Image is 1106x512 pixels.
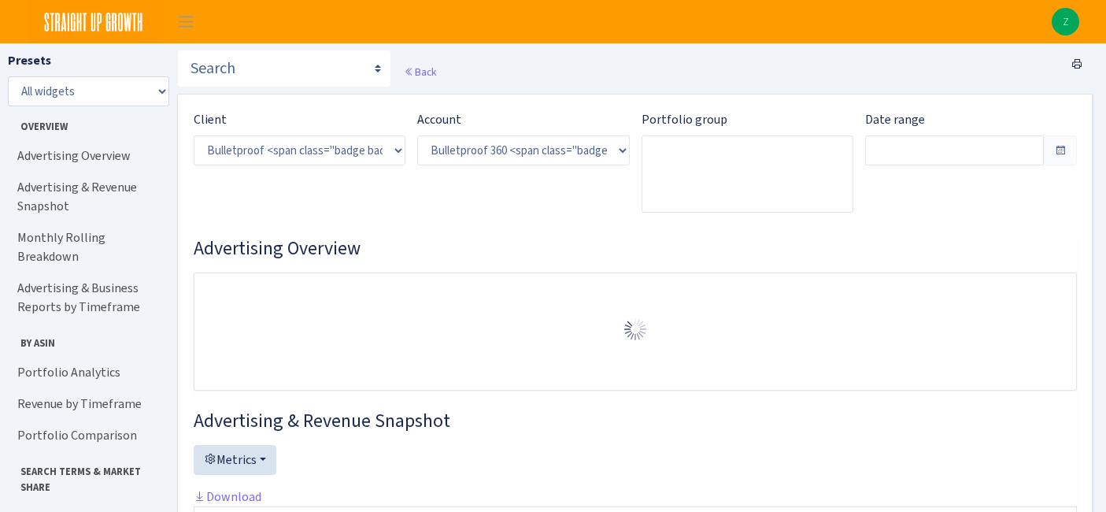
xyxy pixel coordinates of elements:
a: Portfolio Analytics [8,357,165,388]
select: ) [417,135,629,165]
a: Advertising & Business Reports by Timeframe [8,273,165,323]
label: Client [194,110,227,129]
a: Advertising Overview [8,140,165,172]
a: Advertising & Revenue Snapshot [8,172,165,222]
a: Download [194,488,261,505]
a: Portfolio Comparison [8,420,165,451]
span: By ASIN [9,329,165,351]
h3: Widget #1 [194,237,1077,260]
a: Back [404,65,436,79]
label: Account [417,110,461,129]
img: Zach Belous [1052,8,1079,35]
label: Presets [8,51,51,70]
span: Overview [9,113,165,134]
a: Revenue by Timeframe [8,388,165,420]
button: Metrics [194,445,276,475]
a: Monthly Rolling Breakdown [8,222,165,273]
span: Search Terms & Market Share [9,458,165,494]
label: Date range [865,110,925,129]
a: Z [1052,8,1079,35]
h3: Widget #2 [194,410,1077,432]
img: Preloader [623,317,648,342]
button: Toggle navigation [166,9,205,35]
label: Portfolio group [642,110,727,129]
